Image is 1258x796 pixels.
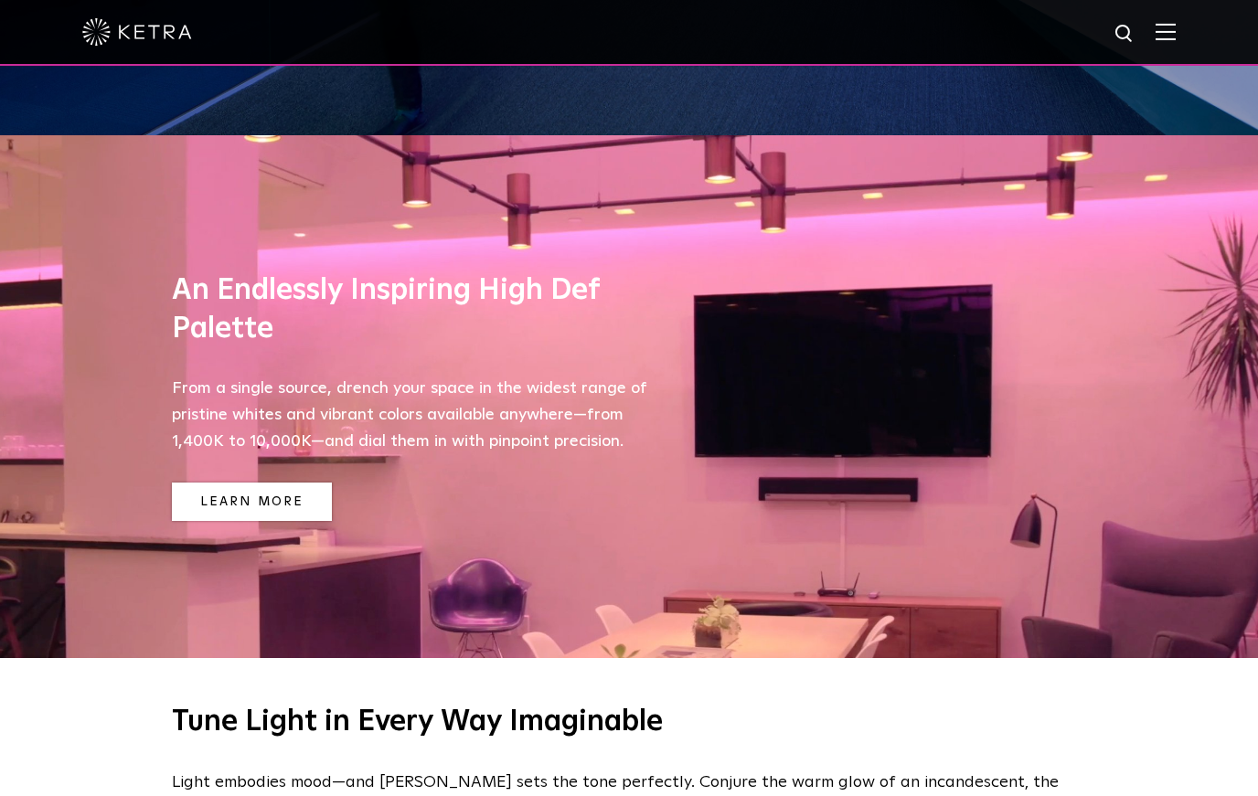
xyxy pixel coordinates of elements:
h3: An Endlessly Inspiring High Def Palette [172,272,647,348]
img: ketra-logo-2019-white [82,18,192,46]
img: Hamburger%20Nav.svg [1156,23,1176,40]
img: search icon [1114,23,1136,46]
h2: Tune Light in Every Way Imaginable [172,704,1086,742]
a: Learn More [172,483,332,522]
p: From a single source, drench your space in the widest range of pristine whites and vibrant colors... [172,376,647,454]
